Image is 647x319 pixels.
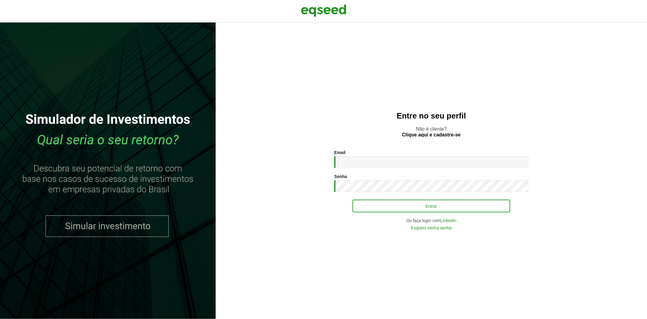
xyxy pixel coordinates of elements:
a: Esqueci minha senha [411,226,452,230]
label: Email [334,150,345,155]
a: LinkedIn [440,218,457,223]
button: Entrar [352,200,510,212]
p: Não é cliente? [228,126,635,138]
a: Clique aqui e cadastre-se [402,132,461,137]
div: Ou faça login com [334,218,528,223]
img: EqSeed Logo [301,3,346,18]
h2: Entre no seu perfil [228,111,635,120]
label: Senha [334,174,347,179]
